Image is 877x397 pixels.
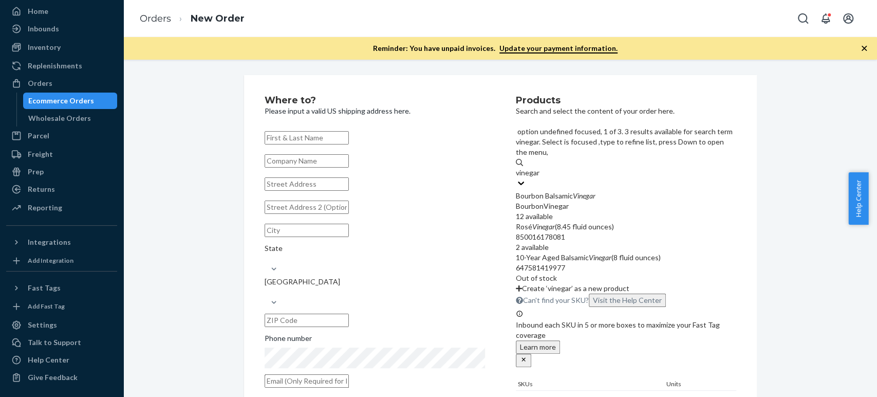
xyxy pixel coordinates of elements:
input: Company Name [265,154,349,168]
a: Settings [6,317,117,333]
div: Freight [28,149,53,159]
button: Fast Tags [6,280,117,296]
div: Inbound each SKU in 5 or more boxes to maximize your Fast Tag coverage [516,310,736,367]
em: Vinegar [532,222,555,231]
div: SKUs [516,380,664,390]
div: Inbounds [28,24,59,34]
a: Update your payment information. [499,44,618,53]
button: Integrations [6,234,117,250]
div: Reporting [28,203,62,213]
a: Home [6,3,117,20]
a: Orders [140,13,171,24]
button: Open Search Box [793,8,813,29]
button: close [516,354,531,367]
a: Talk to Support [6,334,117,351]
div: [GEOGRAPHIC_DATA] [265,277,485,287]
div: Prep [28,167,44,177]
div: BourbonVinegar [516,201,736,211]
p: Reminder: You have unpaid invoices. [373,43,618,53]
div: Settings [28,320,57,330]
div: Parcel [28,131,49,141]
a: Reporting [6,200,117,216]
div: Add Integration [28,256,73,265]
div: 10-Year Aged Balsamic (8 fluid ounces) [516,252,736,263]
p: Search and select the content of your order here. [516,106,736,116]
span: Out of stock [516,274,557,282]
ol: breadcrumbs [132,4,253,34]
div: Give Feedback [28,372,78,383]
button: Help Center [848,172,868,225]
em: Vinegar [573,191,595,200]
button: Open account menu [838,8,859,29]
div: Fast Tags [28,283,61,293]
div: Replenishments [28,61,82,71]
input: State [265,254,266,264]
div: Add Fast Tag [28,302,65,311]
input: Street Address [265,177,349,191]
a: Help Center [6,352,117,368]
div: Wholesale Orders [28,113,91,123]
span: Create ‘vinegar’ as a new product [522,284,629,293]
div: Units [664,380,711,390]
input: First & Last Name [265,131,349,145]
button: Give Feedback [6,369,117,386]
a: Inbounds [6,21,117,37]
input: City [265,224,349,237]
div: Ecommerce Orders [28,96,94,106]
button: Learn more [516,340,560,354]
input: Street Address 2 (Optional) [265,201,349,214]
h2: Products [516,96,736,106]
a: Returns [6,181,117,197]
div: Returns [28,184,55,194]
div: Talk to Support [28,337,81,348]
a: Wholesale Orders [23,110,118,127]
div: State [265,243,485,254]
a: New Order [191,13,245,24]
div: Bourbon Balsamic [516,191,736,201]
a: Replenishments [6,58,117,74]
a: Add Fast Tag [6,300,117,313]
input: Email (Only Required for International) [265,374,349,388]
div: Inventory [28,42,61,52]
a: Prep [6,164,117,180]
h2: Where to? [265,96,485,106]
p: option undefined focused, 1 of 3. 3 results available for search term vinegar. Select is focused ... [516,127,736,157]
span: Can't find your SKU? [523,296,666,304]
span: Phone number [265,333,312,348]
div: Home [28,6,48,16]
input: option undefined focused, 1 of 3. 3 results available for search term vinegar. Select is focused ... [516,168,540,178]
input: [GEOGRAPHIC_DATA] [265,287,266,297]
div: 647581419977 [516,263,736,273]
a: Add Integration [6,255,117,267]
div: Rosé (8.45 fluid ounces) [516,222,736,232]
input: ZIP Code [265,314,349,327]
a: Freight [6,146,117,163]
span: 2 available [516,243,549,251]
div: 850016178081 [516,232,736,242]
button: option undefined focused, 1 of 3. 3 results available for search term vinegar. Select is focused ... [589,294,666,307]
button: Open notifications [815,8,836,29]
p: Please input a valid US shipping address here. [265,106,485,116]
a: Orders [6,75,117,92]
div: Integrations [28,237,71,247]
span: 12 available [516,212,553,221]
a: Parcel [6,128,117,144]
div: Help Center [28,355,69,365]
div: Orders [28,78,52,88]
a: Ecommerce Orders [23,93,118,109]
em: Vinegar [589,253,611,262]
a: Inventory [6,39,117,56]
